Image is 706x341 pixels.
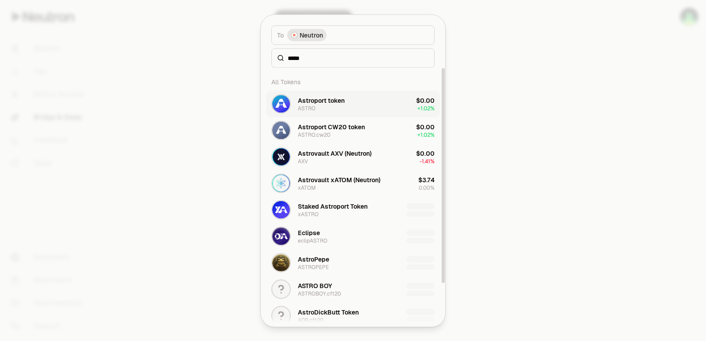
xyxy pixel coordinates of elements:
div: Astrovault xATOM (Neutron) [298,175,380,184]
button: ASTROPEPE LogoAstroPepeASTROPEPE [266,249,440,276]
div: ASTRO [298,105,315,112]
div: Eclipse [298,228,320,237]
span: + 1.02% [417,105,435,112]
button: ASTRO BOYASTROBOY.cft20 [266,276,440,302]
button: xATOM LogoAstrovault xATOM (Neutron)xATOM$3.740.00% [266,170,440,196]
div: $0.00 [416,149,435,157]
button: xASTRO LogoStaked Astroport TokenxASTRO [266,196,440,223]
div: ADB.cft20 [298,316,323,323]
div: Astrovault AXV (Neutron) [298,149,372,157]
div: $3.74 [418,175,435,184]
div: ASTRO.cw20 [298,131,330,138]
div: AstroDickButt Token [298,307,359,316]
button: ASTRO.cw20 LogoAstroport CW20 tokenASTRO.cw20$0.00+1.02% [266,117,440,143]
img: xATOM Logo [272,174,290,192]
div: xASTRO [298,210,319,217]
span: To [277,30,284,39]
div: $0.00 [416,96,435,105]
div: All Tokens [266,73,440,90]
button: AstroDickButt TokenADB.cft20 [266,302,440,329]
img: ASTROPEPE Logo [272,254,290,271]
div: $0.00 [416,122,435,131]
div: Astroport token [298,96,345,105]
img: Neutron Logo [292,32,297,37]
span: 0.00% [419,184,435,191]
button: ToNeutron LogoNeutron [271,25,435,45]
span: Neutron [300,30,323,39]
div: AstroPepe [298,255,329,263]
img: AXV Logo [272,148,290,165]
button: ASTRO LogoAstroport tokenASTRO$0.00+1.02% [266,90,440,117]
div: eclipASTRO [298,237,327,244]
div: AXV [298,157,308,165]
span: -1.41% [420,157,435,165]
button: AXV LogoAstrovault AXV (Neutron)AXV$0.00-1.41% [266,143,440,170]
button: eclipASTRO LogoEclipseeclipASTRO [266,223,440,249]
img: ASTRO Logo [272,95,290,112]
span: + 1.02% [417,131,435,138]
img: eclipASTRO Logo [272,227,290,245]
img: ASTRO.cw20 Logo [272,121,290,139]
div: Staked Astroport Token [298,202,368,210]
div: Astroport CW20 token [298,122,365,131]
div: ASTRO BOY [298,281,332,290]
div: ASTROBOY.cft20 [298,290,341,297]
img: xASTRO Logo [272,201,290,218]
div: xATOM [298,184,316,191]
div: ASTROPEPE [298,263,329,270]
